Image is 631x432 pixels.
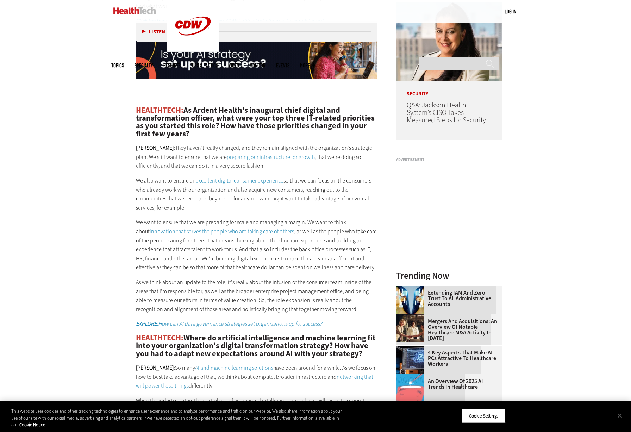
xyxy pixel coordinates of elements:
a: abstract image of woman with pixelated face [396,286,428,291]
p: We want to ensure that we are preparing for scale and managing a margin. We want to think about ,... [136,218,377,272]
a: EXPLORE:How can AI data governance strategies set organizations up for success? [136,320,322,327]
a: Mergers and Acquisitions: An Overview of Notable Healthcare M&A Activity in [DATE] [396,319,498,341]
img: Home [113,7,156,14]
img: illustration of computer chip being put inside head with waves [396,374,424,402]
h3: Trending Now [396,271,502,280]
a: illustration of computer chip being put inside head with waves [396,374,428,380]
a: CDW [167,47,219,54]
span: HEALTHTECH: [136,333,183,343]
a: innovation that serves the people who are taking care of others [150,228,294,235]
img: Desktop monitor with brain AI concept [396,346,424,374]
img: abstract image of woman with pixelated face [396,286,424,314]
p: We also want to ensure an so that we can focus on the consumers who already work with our organiz... [136,176,377,212]
span: Specialty [135,63,153,68]
a: Tips & Tactics [191,63,218,68]
a: MonITor [250,63,265,68]
iframe: advertisement [396,165,502,253]
strong: [PERSON_NAME]: [136,364,175,371]
a: business leaders shake hands in conference room [396,314,428,320]
h2: Where do artificial intelligence and machine learning fit into your organization's digital transf... [136,334,377,358]
a: An Overview of 2025 AI Trends in Healthcare [396,378,498,390]
span: HEALTHTECH: [136,105,183,115]
button: Cookie Settings [462,408,506,423]
a: Video [229,63,239,68]
a: Events [276,63,289,68]
p: When the industry enters the next phase of augmented intelligence and what it will mean to suppor... [136,396,377,432]
strong: [PERSON_NAME]: [136,144,175,152]
a: More information about your privacy [19,422,45,428]
em: How can AI data governance strategies set organizations up for success? [136,320,322,327]
a: preparing our infrastructure for growth [227,153,315,161]
strong: EXPLORE: [136,320,158,327]
img: business leaders shake hands in conference room [396,314,424,342]
button: Close [612,408,627,423]
a: Extending IAM and Zero Trust to All Administrative Accounts [396,290,498,307]
a: 4 Key Aspects That Make AI PCs Attractive to Healthcare Workers [396,350,498,367]
p: So many have been around for a while. As we focus on how to best take advantage of that, we think... [136,363,377,390]
h2: As Ardent Health’s inaugural chief digital and transformation officer, what were your top three I... [136,106,377,138]
a: AI and machine learning solutions [195,364,273,371]
a: Features [163,63,181,68]
p: Security [396,81,502,97]
h3: Advertisement [396,158,502,162]
a: Desktop monitor with brain AI concept [396,346,428,351]
p: As we think about an update to the role, it's really about the infusion of the consumer team insi... [136,278,377,314]
span: Topics [111,63,124,68]
span: More [300,63,315,68]
a: Q&A: Jackson Health System’s CISO Takes Measured Steps for Security [407,100,486,125]
a: excellent digital consumer experience [196,177,283,184]
a: Log in [505,8,516,14]
div: This website uses cookies and other tracking technologies to enhance user experience and to analy... [11,408,347,428]
p: They haven’t really changed, and they remain aligned with the organization’s strategic plan. We s... [136,143,377,171]
div: User menu [505,8,516,15]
